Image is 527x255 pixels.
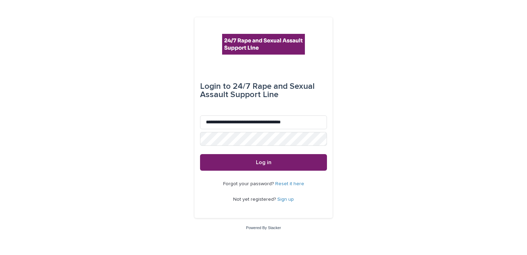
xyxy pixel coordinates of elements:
span: Login to [200,82,231,91]
a: Powered By Stacker [246,226,281,230]
span: Forgot your password? [223,181,275,186]
span: Not yet registered? [233,197,277,202]
div: 24/7 Rape and Sexual Assault Support Line [200,77,327,104]
a: Reset it here [275,181,304,186]
a: Sign up [277,197,294,202]
button: Log in [200,154,327,171]
img: rhQMoQhaT3yELyF149Cw [222,34,305,55]
span: Log in [256,160,271,165]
